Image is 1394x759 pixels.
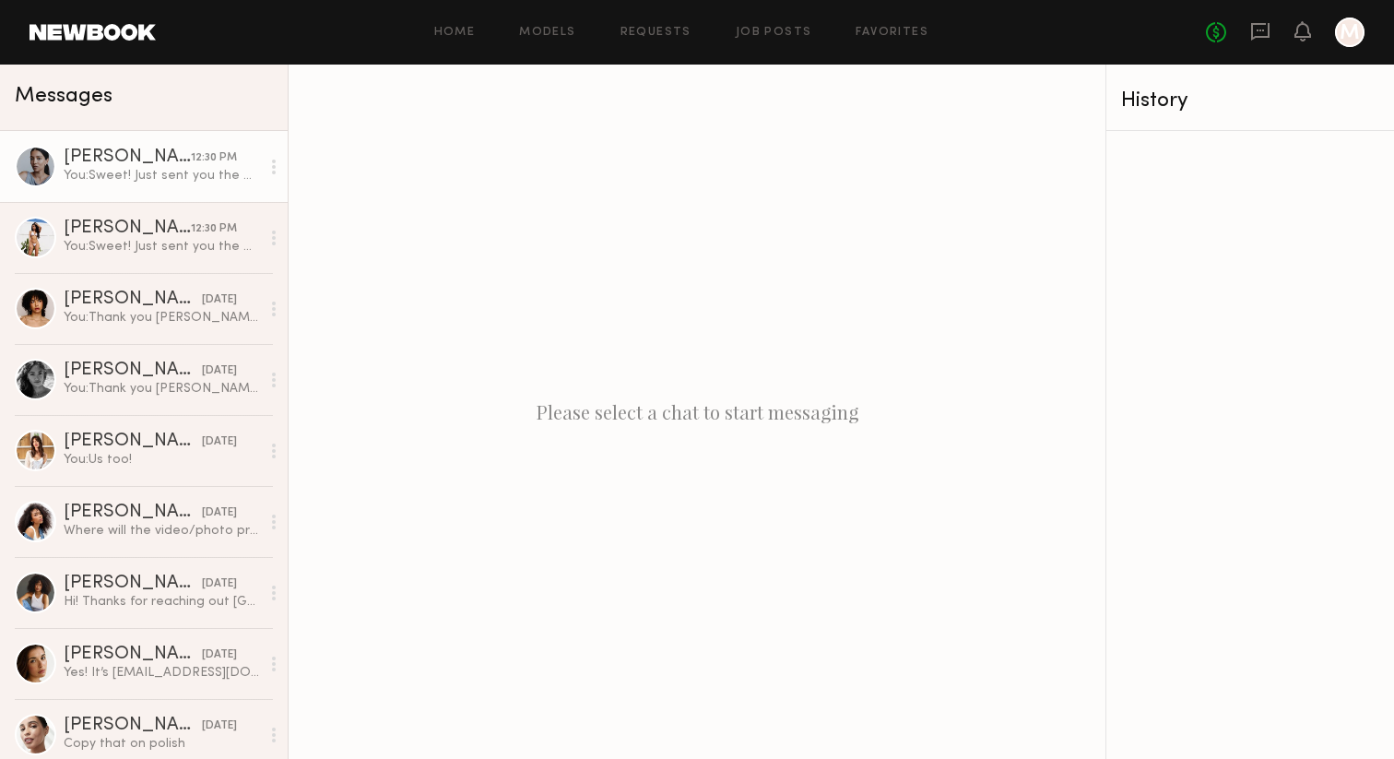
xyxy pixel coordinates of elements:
div: You: Thank you [PERSON_NAME]! You were lovely to work with. [64,309,260,326]
div: [PERSON_NAME] [64,148,191,167]
span: Messages [15,86,112,107]
a: Home [434,27,476,39]
a: Job Posts [736,27,812,39]
div: [DATE] [202,717,237,735]
div: [PERSON_NAME] [64,362,202,380]
div: [DATE] [202,433,237,451]
div: Please select a chat to start messaging [289,65,1105,759]
div: [PERSON_NAME] [64,433,202,451]
div: [PERSON_NAME] [64,219,191,238]
div: [DATE] [202,646,237,664]
div: You: Us too! [64,451,260,468]
div: [PERSON_NAME] [64,575,202,593]
div: 12:30 PM [191,220,237,238]
a: Models [519,27,575,39]
a: Requests [620,27,691,39]
div: [DATE] [202,291,237,309]
div: History [1121,90,1379,112]
div: Hi! Thanks for reaching out [GEOGRAPHIC_DATA] :) I am available. Can I ask what the agreed rate is? [64,593,260,611]
div: [PERSON_NAME] [64,291,202,309]
div: Where will the video/photo project be taking place? [64,522,260,540]
a: M [1335,18,1364,47]
div: Copy that on polish [64,735,260,753]
div: [PERSON_NAME] [64,504,202,522]
div: [PERSON_NAME] [64,646,202,664]
div: Yes! It’s [EMAIL_ADDRESS][DOMAIN_NAME] [64,664,260,682]
a: Favorites [856,27,928,39]
div: [DATE] [202,575,237,593]
div: You: Sweet! Just sent you the modeling brief there, talk soon! [64,238,260,255]
div: 12:30 PM [191,149,237,167]
div: You: Thank you [PERSON_NAME]! It was so lovely to work with you. 🤎 [64,380,260,397]
div: [PERSON_NAME] [64,717,202,735]
div: [DATE] [202,362,237,380]
div: [DATE] [202,504,237,522]
div: You: Sweet! Just sent you the modeling brief there, talk soon! [64,167,260,184]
